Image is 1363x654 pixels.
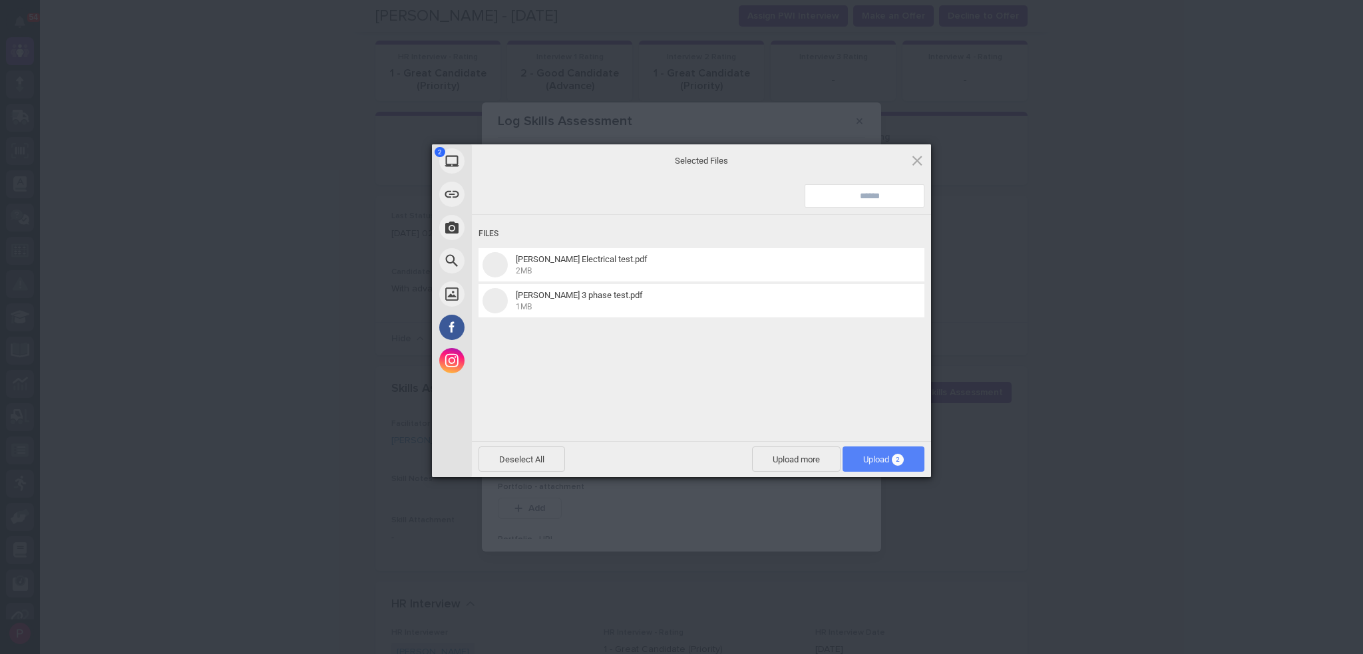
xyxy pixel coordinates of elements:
div: Instagram [432,344,592,377]
span: [PERSON_NAME] Electrical test.pdf [516,254,648,264]
div: Take Photo [432,211,592,244]
span: Victor Mcneal Electrical test.pdf [512,254,907,276]
div: My Device [432,144,592,178]
div: Unsplash [432,277,592,311]
div: Web Search [432,244,592,277]
div: Link (URL) [432,178,592,211]
span: 2MB [516,266,532,275]
span: [PERSON_NAME] 3 phase test.pdf [516,290,643,300]
span: Upload more [752,446,841,472]
span: Upload [843,446,924,472]
span: Selected Files [568,154,835,166]
span: 2 [892,454,904,466]
div: Facebook [432,311,592,344]
span: Victor Mcneal 3 phase test.pdf [512,290,907,312]
span: 1MB [516,302,532,311]
span: 2 [435,147,445,157]
span: Deselect All [479,446,565,472]
div: Files [479,222,924,246]
span: Upload [863,454,904,464]
span: Click here or hit ESC to close picker [910,153,924,168]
